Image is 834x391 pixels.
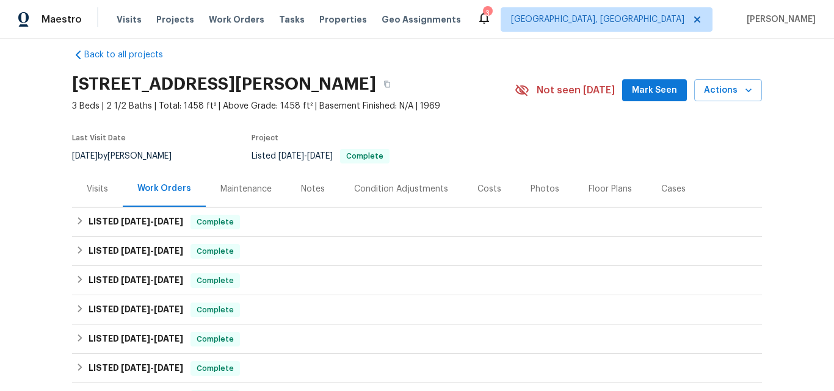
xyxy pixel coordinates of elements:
[154,305,183,314] span: [DATE]
[192,362,239,375] span: Complete
[154,217,183,226] span: [DATE]
[72,295,762,325] div: LISTED [DATE]-[DATE]Complete
[121,217,183,226] span: -
[511,13,684,26] span: [GEOGRAPHIC_DATA], [GEOGRAPHIC_DATA]
[154,246,183,255] span: [DATE]
[279,15,305,24] span: Tasks
[121,246,183,255] span: -
[192,216,239,228] span: Complete
[121,364,150,372] span: [DATE]
[537,84,615,96] span: Not seen [DATE]
[121,276,150,284] span: [DATE]
[89,215,183,229] h6: LISTED
[589,183,632,195] div: Floor Plans
[622,79,687,102] button: Mark Seen
[72,149,186,163] div: by [PERSON_NAME]
[483,7,491,20] div: 3
[72,266,762,295] div: LISTED [DATE]-[DATE]Complete
[278,152,304,160] span: [DATE]
[632,83,677,98] span: Mark Seen
[209,13,264,26] span: Work Orders
[154,276,183,284] span: [DATE]
[137,182,191,195] div: Work Orders
[87,183,108,195] div: Visits
[742,13,816,26] span: [PERSON_NAME]
[192,304,239,316] span: Complete
[121,217,150,226] span: [DATE]
[477,183,501,195] div: Costs
[121,246,150,255] span: [DATE]
[72,207,762,237] div: LISTED [DATE]-[DATE]Complete
[220,183,272,195] div: Maintenance
[192,333,239,345] span: Complete
[89,273,183,288] h6: LISTED
[341,152,388,160] span: Complete
[72,237,762,266] div: LISTED [DATE]-[DATE]Complete
[694,79,762,102] button: Actions
[307,152,333,160] span: [DATE]
[382,13,461,26] span: Geo Assignments
[301,183,325,195] div: Notes
[121,334,183,343] span: -
[154,334,183,343] span: [DATE]
[376,73,398,95] button: Copy Address
[72,325,762,354] div: LISTED [DATE]-[DATE]Complete
[89,361,183,376] h6: LISTED
[121,334,150,343] span: [DATE]
[89,332,183,346] h6: LISTED
[72,152,98,160] span: [DATE]
[72,78,376,90] h2: [STREET_ADDRESS][PERSON_NAME]
[704,83,752,98] span: Actions
[661,183,686,195] div: Cases
[72,354,762,383] div: LISTED [DATE]-[DATE]Complete
[121,305,150,314] span: [DATE]
[72,134,126,142] span: Last Visit Date
[354,183,448,195] div: Condition Adjustments
[89,303,183,317] h6: LISTED
[192,274,239,287] span: Complete
[42,13,82,26] span: Maestro
[154,364,183,372] span: [DATE]
[252,152,390,160] span: Listed
[531,183,559,195] div: Photos
[72,100,515,112] span: 3 Beds | 2 1/2 Baths | Total: 1458 ft² | Above Grade: 1458 ft² | Basement Finished: N/A | 1969
[192,245,239,257] span: Complete
[121,305,183,314] span: -
[156,13,194,26] span: Projects
[252,134,278,142] span: Project
[117,13,142,26] span: Visits
[89,244,183,259] h6: LISTED
[121,276,183,284] span: -
[72,49,189,61] a: Back to all projects
[319,13,367,26] span: Properties
[121,364,183,372] span: -
[278,152,333,160] span: -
